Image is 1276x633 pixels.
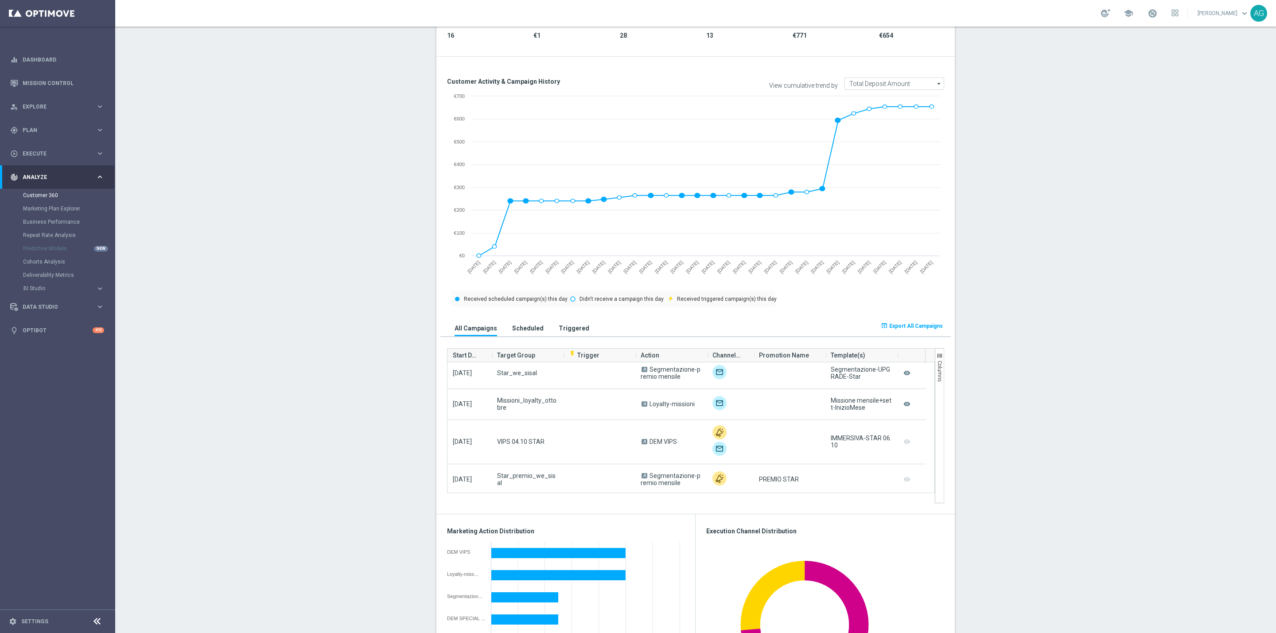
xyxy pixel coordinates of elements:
[23,272,92,279] a: Deliverability Metrics
[9,617,17,625] i: settings
[10,56,105,63] button: equalizer Dashboard
[677,296,777,302] text: Received triggered campaign(s) this day
[23,304,96,310] span: Data Studio
[580,296,664,302] text: Didn't receive a campaign this day
[453,438,472,445] span: [DATE]
[10,150,105,157] button: play_circle_outline Execute keyboard_arrow_right
[454,207,465,213] text: €200
[453,476,472,483] span: [DATE]
[10,303,96,311] div: Data Studio
[10,173,96,181] div: Analyze
[533,31,609,40] span: €1
[712,365,727,379] img: Optimail
[10,80,105,87] button: Mission Control
[455,324,497,332] h3: All Campaigns
[831,346,865,364] span: Template(s)
[576,260,590,274] text: [DATE]
[10,48,104,71] div: Dashboard
[10,127,105,134] button: gps_fixed Plan keyboard_arrow_right
[778,260,793,274] text: [DATE]
[10,150,18,158] i: play_circle_outline
[497,472,558,486] span: Star_premio_we_sisal
[497,346,535,364] span: Target Group
[447,594,485,599] div: Segmentazione-premio mensile
[642,473,647,478] span: A
[510,320,546,336] button: Scheduled
[23,128,96,133] span: Plan
[712,471,727,485] img: Other
[23,282,114,295] div: BI Studio
[10,173,18,181] i: track_changes
[642,401,647,407] span: A
[10,327,105,334] button: lightbulb Optibot +10
[747,260,762,274] text: [DATE]
[96,149,104,158] i: keyboard_arrow_right
[732,260,747,274] text: [DATE]
[447,78,689,85] h3: Customer Activity & Campaign History
[716,260,731,274] text: [DATE]
[23,151,96,156] span: Execute
[642,439,647,444] span: A
[650,400,695,408] span: Loyalty-missioni
[620,31,696,40] span: 28
[831,366,892,380] div: Segmentazione-UPGRADE-Star
[903,367,911,379] i: remove_red_eye
[23,229,114,242] div: Repeat Rate Analysis
[96,284,104,293] i: keyboard_arrow_right
[498,260,512,274] text: [DATE]
[642,367,647,372] span: A
[1240,8,1249,18] span: keyboard_arrow_down
[94,246,108,252] div: NEW
[888,260,903,274] text: [DATE]
[23,285,105,292] div: BI Studio keyboard_arrow_right
[650,438,677,445] span: DEM VIPS
[669,260,684,274] text: [DATE]
[10,103,105,110] button: person_search Explore keyboard_arrow_right
[10,126,18,134] i: gps_fixed
[23,242,114,255] div: Predictive Models
[879,31,955,40] span: €654
[759,476,799,483] span: PREMIO STAR
[10,56,18,64] i: equalizer
[831,397,892,411] div: Missione mensile+sett-InizioMese
[937,361,943,382] span: Columns
[447,571,485,577] div: Loyalty-missioni
[454,139,465,144] text: €500
[453,346,479,364] span: Start Date
[454,162,465,167] text: €400
[569,352,599,359] span: Trigger
[513,260,528,274] text: [DATE]
[497,438,545,445] span: VIPS 04.10 STAR
[454,93,465,99] text: €700
[556,320,591,336] button: Triggered
[23,71,104,95] a: Mission Control
[889,323,943,329] span: Export All Campaigns
[96,173,104,181] i: keyboard_arrow_right
[23,286,96,291] div: BI Studio
[454,116,465,121] text: €600
[10,326,18,334] i: lightbulb
[529,260,544,274] text: [DATE]
[712,346,741,364] span: Channel(s)
[96,126,104,134] i: keyboard_arrow_right
[841,260,856,274] text: [DATE]
[10,174,105,181] div: track_changes Analyze keyboard_arrow_right
[23,218,92,225] a: Business Performance
[712,442,727,456] div: Optimail
[879,320,944,332] button: open_in_browser Export All Campaigns
[10,126,96,134] div: Plan
[591,260,606,274] text: [DATE]
[23,232,92,239] a: Repeat Rate Analysis
[96,303,104,311] i: keyboard_arrow_right
[453,400,472,408] span: [DATE]
[23,318,93,342] a: Optibot
[1197,7,1250,20] a: [PERSON_NAME]keyboard_arrow_down
[10,318,104,342] div: Optibot
[935,78,944,89] i: arrow_drop_down
[856,260,871,274] text: [DATE]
